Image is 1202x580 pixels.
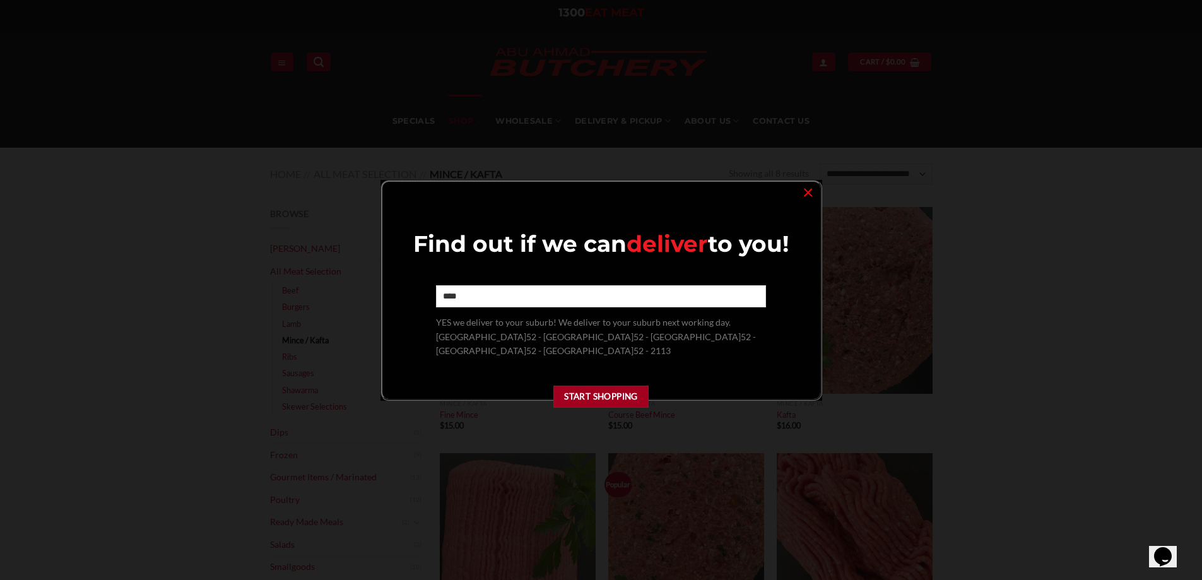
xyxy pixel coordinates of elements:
span: YES we deliver to your suburb! We deliver to your suburb next working day. [GEOGRAPHIC_DATA]52 - ... [436,317,756,356]
span: deliver [627,230,708,257]
a: × [799,183,817,200]
span: Find out if we can to you! [413,230,789,257]
button: Start Shopping [553,386,649,408]
iframe: chat widget [1149,530,1189,567]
